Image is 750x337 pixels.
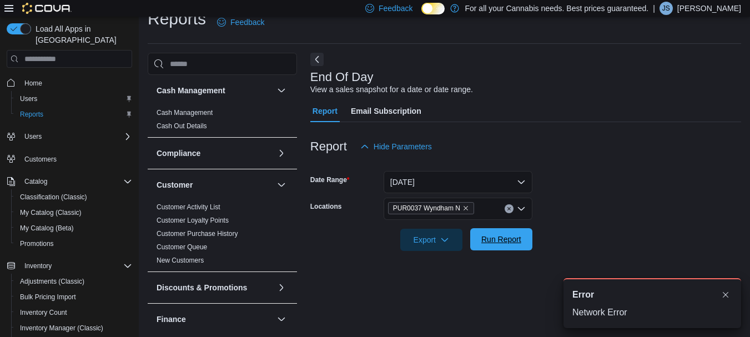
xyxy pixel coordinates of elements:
button: Bulk Pricing Import [11,289,137,305]
a: Inventory Manager (Classic) [16,321,108,335]
span: Inventory Count [20,308,67,317]
button: Catalog [2,174,137,189]
button: Inventory [20,259,56,273]
button: Cash Management [275,84,288,97]
button: Inventory Manager (Classic) [11,320,137,336]
a: New Customers [157,256,204,264]
button: Hide Parameters [356,135,436,158]
button: Open list of options [517,204,526,213]
a: Home [20,77,47,90]
span: New Customers [157,256,204,265]
span: Customer Activity List [157,203,220,212]
h1: Reports [148,8,206,30]
span: Promotions [16,237,132,250]
span: Users [16,92,132,105]
button: Users [11,91,137,107]
span: Run Report [481,234,521,245]
button: Customer [275,178,288,192]
span: Customers [20,152,132,166]
input: Dark Mode [421,3,445,14]
button: My Catalog (Classic) [11,205,137,220]
div: Cash Management [148,106,297,137]
span: Bulk Pricing Import [20,293,76,301]
p: [PERSON_NAME] [677,2,741,15]
label: Date Range [310,175,350,184]
a: Inventory Count [16,306,72,319]
span: Customer Loyalty Points [157,216,229,225]
p: For all your Cannabis needs. Best prices guaranteed. [465,2,648,15]
a: Cash Management [157,109,213,117]
span: Reports [16,108,132,121]
img: Cova [22,3,72,14]
button: Next [310,53,324,66]
button: Users [20,130,46,143]
button: Export [400,229,462,251]
a: My Catalog (Beta) [16,222,78,235]
button: Cash Management [157,85,273,96]
label: Locations [310,202,342,211]
button: Dismiss toast [719,288,732,301]
a: Feedback [213,11,269,33]
button: Finance [157,314,273,325]
a: Customers [20,153,61,166]
span: PUR0037 Wyndham N [388,202,474,214]
h3: Cash Management [157,85,225,96]
a: Reports [16,108,48,121]
span: Hide Parameters [374,141,432,152]
button: Discounts & Promotions [275,281,288,294]
div: Network Error [572,306,732,319]
span: Users [24,132,42,141]
span: Inventory Manager (Classic) [20,324,103,333]
span: Bulk Pricing Import [16,290,132,304]
h3: Finance [157,314,186,325]
button: Remove PUR0037 Wyndham N from selection in this group [462,205,469,212]
h3: Discounts & Promotions [157,282,247,293]
span: My Catalog (Beta) [16,222,132,235]
span: Classification (Classic) [16,190,132,204]
a: Customer Purchase History [157,230,238,238]
span: Reports [20,110,43,119]
span: Customer Purchase History [157,229,238,238]
h3: Compliance [157,148,200,159]
span: Home [24,79,42,88]
a: Customer Queue [157,243,207,251]
span: Adjustments (Classic) [16,275,132,288]
a: Adjustments (Classic) [16,275,89,288]
button: Users [2,129,137,144]
button: Customers [2,151,137,167]
button: Finance [275,313,288,326]
span: Inventory Manager (Classic) [16,321,132,335]
span: Cash Out Details [157,122,207,130]
span: Catalog [24,177,47,186]
h3: Customer [157,179,193,190]
button: Classification (Classic) [11,189,137,205]
span: Adjustments (Classic) [20,277,84,286]
button: Compliance [275,147,288,160]
span: JS [662,2,670,15]
span: PUR0037 Wyndham N [393,203,460,214]
button: Discounts & Promotions [157,282,273,293]
span: Cash Management [157,108,213,117]
div: View a sales snapshot for a date or date range. [310,84,473,95]
span: Home [20,76,132,89]
button: Run Report [470,228,532,250]
span: Customer Queue [157,243,207,252]
span: Users [20,130,132,143]
a: Bulk Pricing Import [16,290,80,304]
button: Reports [11,107,137,122]
h3: Report [310,140,347,153]
button: Compliance [157,148,273,159]
button: Clear input [505,204,514,213]
button: Promotions [11,236,137,252]
span: My Catalog (Beta) [20,224,74,233]
span: Users [20,94,37,103]
span: Promotions [20,239,54,248]
button: [DATE] [384,171,532,193]
button: Customer [157,179,273,190]
span: Export [407,229,456,251]
button: Inventory Count [11,305,137,320]
span: My Catalog (Classic) [20,208,82,217]
span: Inventory [24,261,52,270]
span: Inventory Count [16,306,132,319]
p: | [653,2,655,15]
